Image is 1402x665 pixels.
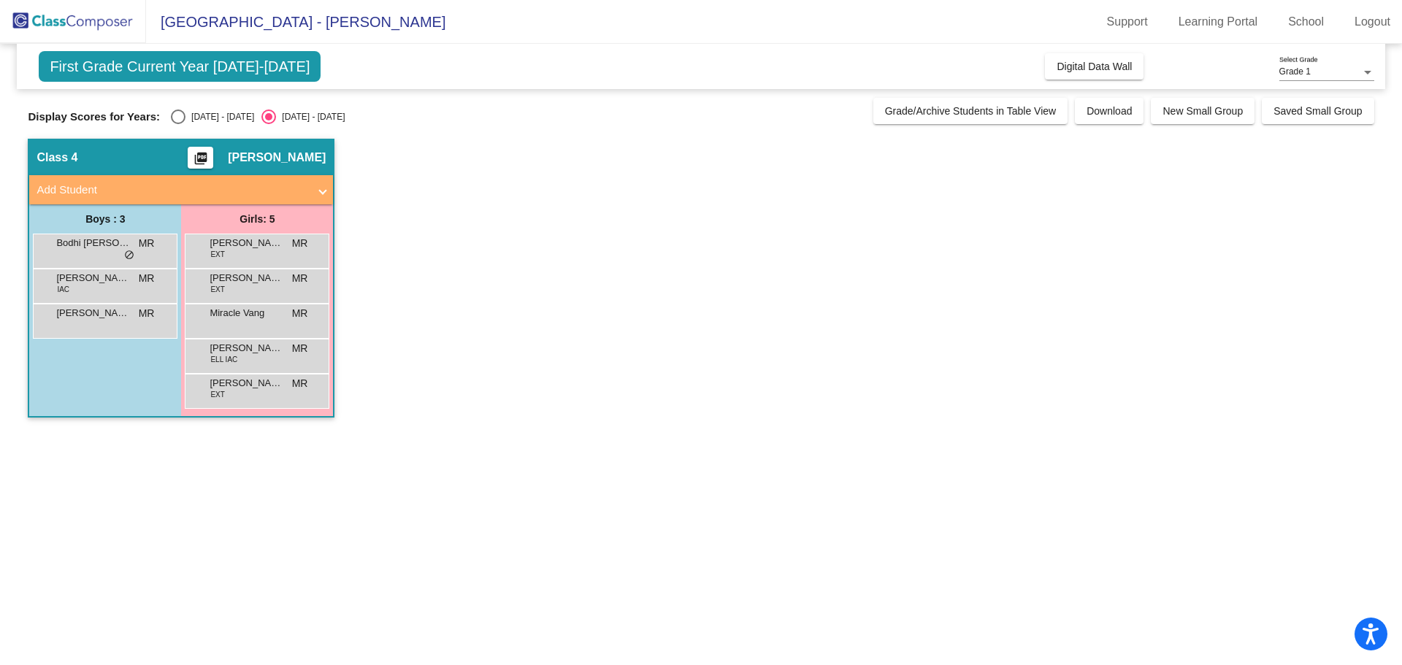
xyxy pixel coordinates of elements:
[1276,10,1336,34] a: School
[124,250,134,261] span: do_not_disturb_alt
[37,182,308,199] mat-panel-title: Add Student
[188,147,213,169] button: Print Students Details
[1262,98,1374,124] button: Saved Small Group
[1087,105,1132,117] span: Download
[57,284,69,295] span: IAC
[146,10,445,34] span: [GEOGRAPHIC_DATA] - [PERSON_NAME]
[210,341,283,355] span: [PERSON_NAME] Springs-[PERSON_NAME]
[1151,98,1254,124] button: New Small Group
[276,110,345,123] div: [DATE] - [DATE]
[292,376,308,391] span: MR
[1075,98,1144,124] button: Download
[1279,66,1311,77] span: Grade 1
[210,236,283,250] span: [PERSON_NAME]
[1095,10,1160,34] a: Support
[1162,105,1243,117] span: New Small Group
[292,341,308,356] span: MR
[1167,10,1270,34] a: Learning Portal
[1273,105,1362,117] span: Saved Small Group
[1057,61,1132,72] span: Digital Data Wall
[210,354,237,365] span: ELL IAC
[292,236,308,251] span: MR
[139,271,155,286] span: MR
[139,306,155,321] span: MR
[292,306,308,321] span: MR
[1045,53,1144,80] button: Digital Data Wall
[192,151,210,172] mat-icon: picture_as_pdf
[292,271,308,286] span: MR
[210,376,283,391] span: [PERSON_NAME]
[228,150,326,165] span: [PERSON_NAME]
[885,105,1057,117] span: Grade/Archive Students in Table View
[28,110,160,123] span: Display Scores for Years:
[56,306,129,320] span: [PERSON_NAME]
[56,236,129,250] span: Bodhi [PERSON_NAME]
[39,51,321,82] span: First Grade Current Year [DATE]-[DATE]
[210,389,224,400] span: EXT
[1343,10,1402,34] a: Logout
[37,150,77,165] span: Class 4
[29,204,181,234] div: Boys : 3
[873,98,1068,124] button: Grade/Archive Students in Table View
[171,109,345,124] mat-radio-group: Select an option
[210,284,224,295] span: EXT
[139,236,155,251] span: MR
[185,110,254,123] div: [DATE] - [DATE]
[56,271,129,285] span: [PERSON_NAME]
[29,175,333,204] mat-expansion-panel-header: Add Student
[181,204,333,234] div: Girls: 5
[210,249,224,260] span: EXT
[210,271,283,285] span: [PERSON_NAME]
[210,306,283,320] span: Miracle Vang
